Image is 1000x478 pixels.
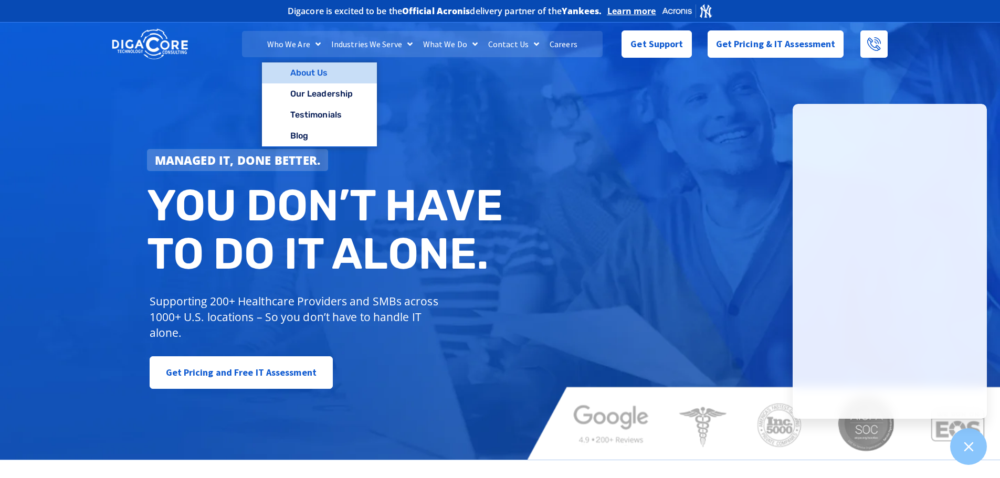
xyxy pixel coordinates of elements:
[544,31,583,57] a: Careers
[262,83,377,104] a: Our Leadership
[262,125,377,146] a: Blog
[716,34,836,55] span: Get Pricing & IT Assessment
[483,31,544,57] a: Contact Us
[147,149,329,171] a: Managed IT, done better.
[630,34,683,55] span: Get Support
[708,30,844,58] a: Get Pricing & IT Assessment
[402,5,470,17] b: Official Acronis
[607,6,656,16] a: Learn more
[326,31,418,57] a: Industries We Serve
[418,31,483,57] a: What We Do
[562,5,602,17] b: Yankees.
[150,356,333,389] a: Get Pricing and Free IT Assessment
[262,62,377,147] ul: Who We Are
[262,62,377,83] a: About Us
[288,7,602,15] h2: Digacore is excited to be the delivery partner of the
[147,182,508,278] h2: You don’t have to do IT alone.
[793,104,987,419] iframe: Chatgenie Messenger
[262,104,377,125] a: Testimonials
[155,152,321,168] strong: Managed IT, done better.
[166,362,317,383] span: Get Pricing and Free IT Assessment
[622,30,691,58] a: Get Support
[112,28,188,61] img: DigaCore Technology Consulting
[150,293,443,341] p: Supporting 200+ Healthcare Providers and SMBs across 1000+ U.S. locations – So you don’t have to ...
[242,31,602,57] nav: Menu
[262,31,326,57] a: Who We Are
[661,3,713,18] img: Acronis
